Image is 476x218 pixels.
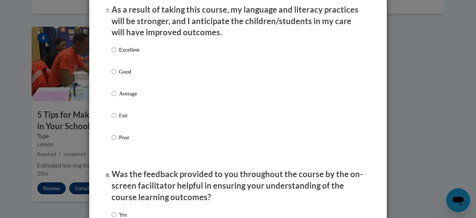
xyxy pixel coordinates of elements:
[119,68,139,76] p: Good
[112,169,364,203] p: Was the feedback provided to you throughout the course by the on-screen facilitator helpful in en...
[112,46,116,54] input: Excellent
[119,46,139,54] p: Excellent
[119,133,139,141] p: Poor
[119,90,139,98] p: Average
[112,68,116,76] input: Good
[112,133,116,141] input: Poor
[112,4,364,38] p: As a result of taking this course, my language and literacy practices will be stronger, and I ant...
[112,111,116,120] input: Fair
[112,90,116,98] input: Average
[119,111,139,120] p: Fair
